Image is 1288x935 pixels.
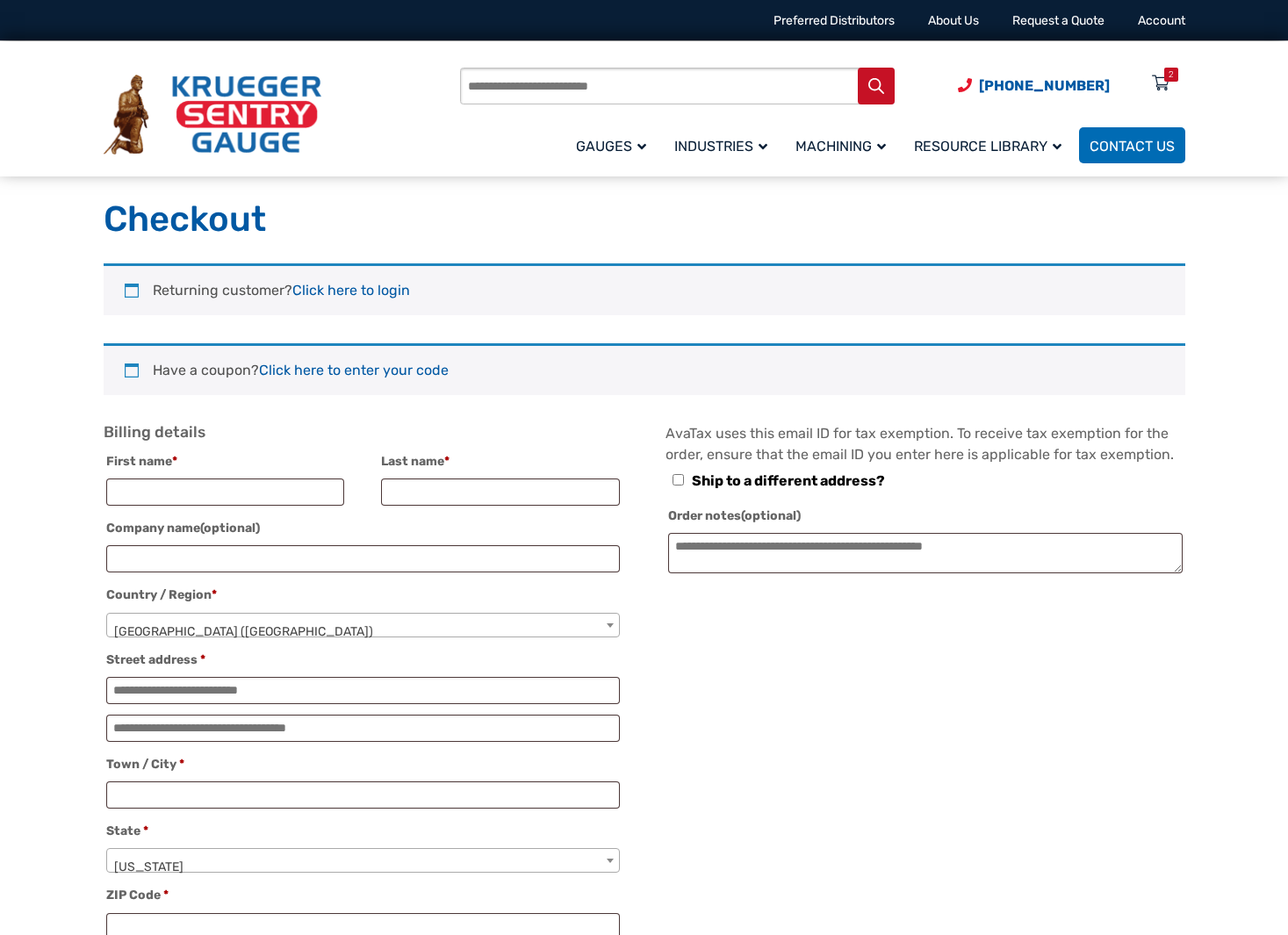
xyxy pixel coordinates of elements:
label: Last name [381,450,620,474]
label: Company name [106,516,620,541]
a: Enter your coupon code [259,362,449,378]
h3: Billing details [104,423,622,442]
label: State [106,819,620,844]
a: Request a Quote [1012,13,1105,28]
label: Street address [106,648,620,672]
label: Order notes [668,504,1182,529]
span: Country / Region [106,613,620,637]
a: About Us [928,13,979,28]
a: Gauges [565,125,664,166]
span: United States (US) [107,614,619,651]
a: Phone Number (920) 434-8860 [958,75,1110,97]
h1: Checkout [104,198,1185,241]
input: Ship to a different address? [673,474,684,485]
a: Industries [664,125,785,166]
label: Country / Region [106,583,620,608]
div: AvaTax uses this email ID for tax exemption. To receive tax exemption for the order, ensure that ... [666,423,1184,581]
div: Returning customer? [104,263,1185,315]
span: Industries [674,138,767,155]
label: Town / City [106,752,620,777]
span: (optional) [741,508,801,523]
span: Ship to a different address? [692,472,885,489]
img: Krueger Sentry Gauge [104,75,321,155]
a: Preferred Distributors [774,13,895,28]
span: (optional) [200,521,260,536]
label: ZIP Code [106,883,620,908]
span: State [106,848,620,873]
a: Account [1138,13,1185,28]
span: [PHONE_NUMBER] [979,77,1110,94]
label: First name [106,450,345,474]
span: Machining [795,138,886,155]
span: Wisconsin [107,849,619,886]
a: Contact Us [1079,127,1185,163]
div: 2 [1169,68,1174,82]
span: Contact Us [1090,138,1175,155]
span: Resource Library [914,138,1061,155]
a: Resource Library [903,125,1079,166]
span: Gauges [576,138,646,155]
a: Click here to login [292,282,410,298]
div: Have a coupon? [104,343,1185,395]
a: Machining [785,125,903,166]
